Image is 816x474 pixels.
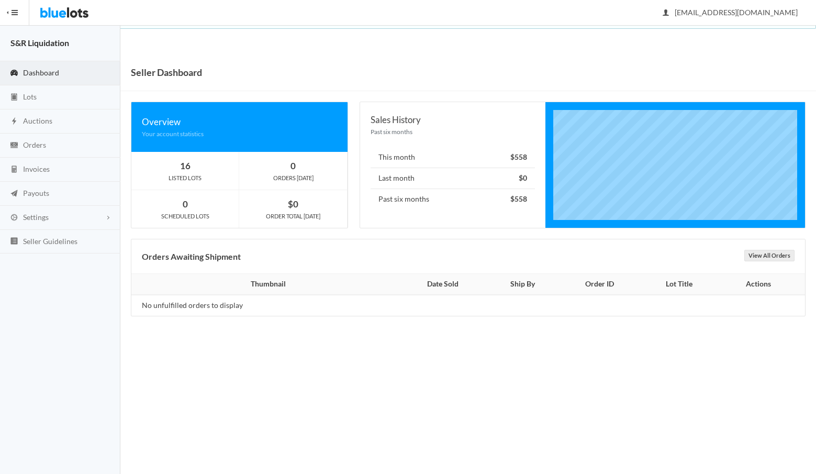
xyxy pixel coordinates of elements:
[23,140,46,149] span: Orders
[510,152,527,161] strong: $558
[23,92,37,101] span: Lots
[9,93,19,103] ion-icon: clipboard
[661,8,671,18] ion-icon: person
[10,38,69,48] strong: S&R Liquidation
[371,147,535,168] li: This month
[371,113,535,127] div: Sales History
[744,250,795,261] a: View All Orders
[9,141,19,151] ion-icon: cash
[9,237,19,247] ion-icon: list box
[559,274,641,295] th: Order ID
[239,212,347,221] div: ORDER TOTAL [DATE]
[371,127,535,137] div: Past six months
[9,117,19,127] ion-icon: flash
[510,194,527,203] strong: $558
[290,160,296,171] strong: 0
[9,165,19,175] ion-icon: calculator
[23,116,52,125] span: Auctions
[718,274,805,295] th: Actions
[131,274,399,295] th: Thumbnail
[399,274,487,295] th: Date Sold
[641,274,718,295] th: Lot Title
[9,69,19,79] ion-icon: speedometer
[23,164,50,173] span: Invoices
[288,199,298,210] strong: $0
[23,237,77,246] span: Seller Guidelines
[183,199,188,210] strong: 0
[23,189,49,197] span: Payouts
[142,129,337,139] div: Your account statistics
[663,8,798,17] span: [EMAIL_ADDRESS][DOMAIN_NAME]
[519,173,527,182] strong: $0
[131,212,239,221] div: SCHEDULED LOTS
[142,115,337,129] div: Overview
[9,189,19,199] ion-icon: paper plane
[131,295,399,316] td: No unfulfilled orders to display
[9,213,19,223] ion-icon: cog
[487,274,559,295] th: Ship By
[23,68,59,77] span: Dashboard
[131,64,202,80] h1: Seller Dashboard
[142,251,241,261] b: Orders Awaiting Shipment
[180,160,191,171] strong: 16
[131,173,239,183] div: LISTED LOTS
[371,189,535,210] li: Past six months
[371,168,535,189] li: Last month
[23,213,49,222] span: Settings
[239,173,347,183] div: ORDERS [DATE]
